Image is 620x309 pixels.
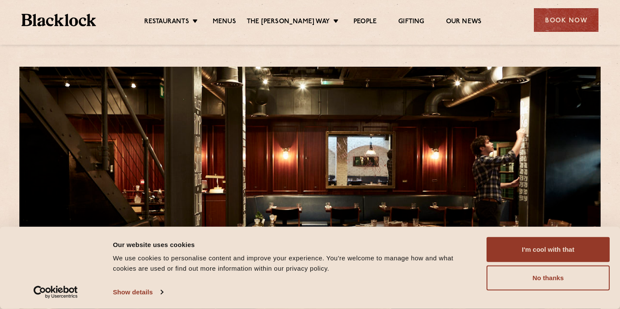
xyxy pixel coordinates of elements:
[113,253,477,274] div: We use cookies to personalise content and improve your experience. You're welcome to manage how a...
[22,14,96,26] img: BL_Textured_Logo-footer-cropped.svg
[144,18,189,27] a: Restaurants
[446,18,482,27] a: Our News
[353,18,377,27] a: People
[18,286,93,299] a: Usercentrics Cookiebot - opens in a new window
[487,266,610,290] button: No thanks
[213,18,236,27] a: Menus
[113,239,477,250] div: Our website uses cookies
[398,18,424,27] a: Gifting
[534,8,598,32] div: Book Now
[487,237,610,262] button: I'm cool with that
[247,18,330,27] a: The [PERSON_NAME] Way
[113,286,163,299] a: Show details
